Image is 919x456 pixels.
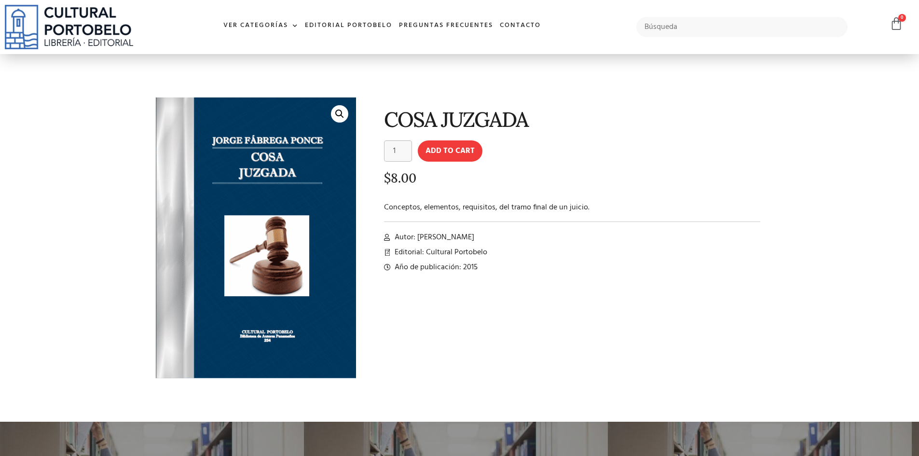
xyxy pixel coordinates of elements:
[220,15,302,36] a: Ver Categorías
[384,140,412,162] input: Product quantity
[898,14,906,22] span: 0
[392,262,478,273] span: Año de publicación: 2015
[392,247,487,258] span: Editorial: Cultural Portobelo
[392,232,474,243] span: Autor: [PERSON_NAME]
[384,170,391,186] span: $
[890,17,903,31] a: 0
[384,202,761,213] p: Conceptos, elementos, requisitos, del tramo final de un juicio.
[384,170,416,186] bdi: 8.00
[302,15,396,36] a: Editorial Portobelo
[331,105,348,123] a: 🔍
[396,15,496,36] a: Preguntas frecuentes
[384,108,761,131] h1: COSA JUZGADA
[496,15,544,36] a: Contacto
[636,17,848,37] input: Búsqueda
[418,140,482,162] button: Add to cart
